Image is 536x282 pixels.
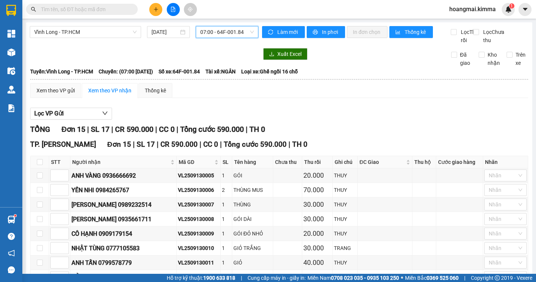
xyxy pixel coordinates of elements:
span: file-add [170,7,176,12]
div: 1 [222,215,231,223]
span: Hỗ trợ kỹ thuật: [167,274,235,282]
div: 1 [222,273,231,281]
button: printerIn phơi [307,26,345,38]
span: TP. [PERSON_NAME] [30,140,96,149]
span: Tổng cước 590.000 [180,125,244,134]
div: GÓI ĐỎ NHỎ [233,229,272,238]
div: 1 [222,244,231,252]
button: syncLàm mới [262,26,305,38]
span: | [155,125,157,134]
span: Chuyến: (07:00 [DATE]) [99,67,153,76]
div: 1 [222,259,231,267]
span: CC 0 [203,140,218,149]
div: 20.000 [303,228,331,239]
img: warehouse-icon [7,216,15,224]
span: Làm mới [277,28,299,36]
img: dashboard-icon [7,30,15,38]
span: | [246,125,248,134]
td: VL2509130011 [177,256,221,270]
div: GIỎ TRẮNG [233,244,272,252]
span: Lọc Thu rồi [458,28,479,44]
div: 20.000 [303,170,331,181]
span: Người nhận [72,158,169,166]
div: NHẬT TÙNG 0777105583 [71,244,175,253]
div: 70.000 [303,185,331,195]
div: THUY [334,259,356,267]
div: ANH VÀNG 0936666692 [71,171,175,180]
span: CC 0 [159,125,175,134]
span: | [157,140,159,149]
td: VL2509130007 [177,197,221,212]
span: SL 17 [91,125,109,134]
span: aim [188,7,193,12]
sup: 1 [509,3,514,9]
div: DÂN [334,273,356,281]
div: VL2509130009 [178,229,219,238]
div: GÓI DÀI [233,215,272,223]
span: question-circle [8,233,15,240]
span: Miền Bắc [405,274,459,282]
span: SL 17 [137,140,155,149]
span: | [111,125,113,134]
th: Tên hàng [232,156,273,168]
strong: 0369 525 060 [427,275,459,281]
button: bar-chartThống kê [389,26,433,38]
div: VL2509130007 [178,200,219,209]
div: [PERSON_NAME] 0935661711 [71,215,175,224]
div: VL2509130012 [178,273,219,281]
div: 1 [222,171,231,180]
sup: 1 [14,215,16,217]
span: Cung cấp máy in - giấy in: [248,274,306,282]
div: VL2509130006 [178,186,219,194]
span: hoangmai.kimma [443,4,502,14]
span: Tài xế: NGÂN [205,67,236,76]
img: icon-new-feature [505,6,512,13]
span: Vĩnh Long - TP.HCM [34,26,137,38]
span: | [87,125,89,134]
button: file-add [167,3,180,16]
div: VL2509130005 [178,171,219,180]
div: VL2509130008 [178,215,219,223]
span: 1 [510,3,513,9]
span: down [102,110,108,116]
span: TH 0 [249,125,265,134]
span: | [288,140,290,149]
div: THUY [334,200,356,209]
span: | [200,140,201,149]
div: 30.000 [303,243,331,253]
span: Đơn 15 [107,140,131,149]
input: Tìm tên, số ĐT hoặc mã đơn [41,5,129,13]
img: logo-vxr [6,5,16,16]
img: warehouse-icon [7,67,15,75]
div: GÓI [233,171,272,180]
span: Tổng cước 590.000 [224,140,287,149]
span: search [31,7,36,12]
div: CÔ HẠNH 0909179154 [71,229,175,238]
span: Xuất Excel [277,50,301,58]
strong: 1900 633 818 [203,275,235,281]
span: caret-down [522,6,529,13]
div: THUY [334,215,356,223]
th: STT [49,156,70,168]
div: THUY [334,186,356,194]
span: In phơi [322,28,339,36]
span: Đơn 15 [61,125,85,134]
div: 1 [222,200,231,209]
span: | [176,125,178,134]
th: Ghi chú [333,156,358,168]
div: Nhãn [485,158,526,166]
th: SL [221,156,232,168]
span: CR 590.000 [160,140,198,149]
div: 2 [222,186,231,194]
th: Chưa thu [273,156,302,168]
th: Thu hộ [412,156,436,168]
img: warehouse-icon [7,86,15,94]
span: CR 590.000 [115,125,153,134]
span: ĐC Giao [360,158,405,166]
img: warehouse-icon [7,48,15,56]
span: sync [268,29,274,35]
div: 30.000 [303,214,331,224]
button: In đơn chọn [347,26,387,38]
span: notification [8,250,15,257]
span: Trên xe [513,51,529,67]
